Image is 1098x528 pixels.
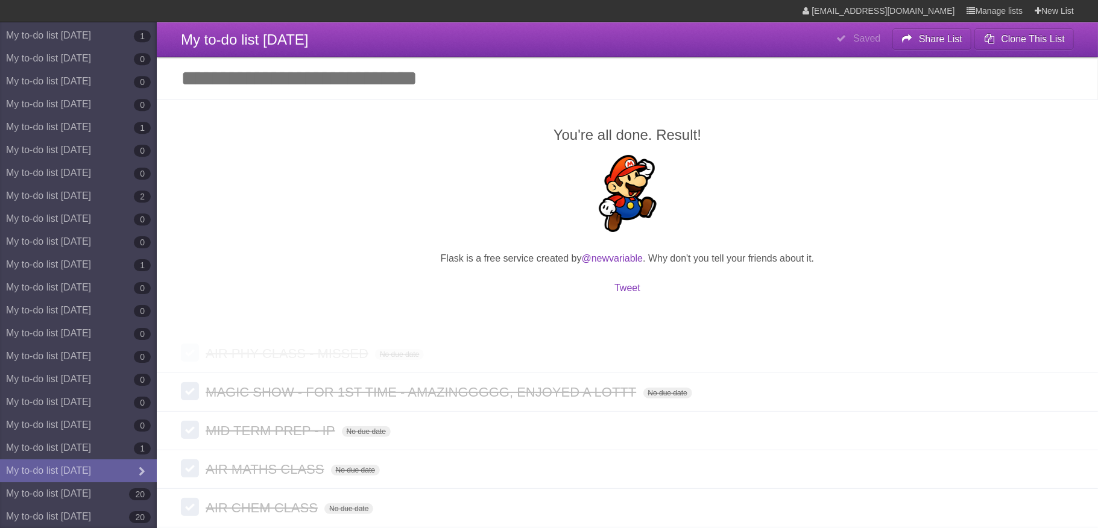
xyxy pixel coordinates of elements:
b: 1 [134,259,151,271]
b: Share List [919,34,962,44]
b: 0 [134,145,151,157]
a: @newvariable [582,253,643,263]
b: 0 [134,99,151,111]
span: No due date [375,349,424,360]
span: MAGIC SHOW - FOR 1ST TIME - AMAZINGGGGG, ENJOYED A LOTTT [206,385,639,400]
b: 0 [134,374,151,386]
span: No due date [342,426,391,437]
b: 0 [134,236,151,248]
b: 0 [134,420,151,432]
b: 20 [129,488,151,500]
p: Flask is a free service created by . Why don't you tell your friends about it. [181,251,1074,266]
b: 0 [134,305,151,317]
span: No due date [331,465,380,476]
label: Done [181,498,199,516]
label: Done [181,459,199,477]
b: 1 [134,30,151,42]
a: Tweet [614,283,640,293]
b: 2 [134,190,151,203]
span: AIR PHY CLASS - MISSED [206,346,371,361]
span: No due date [643,388,692,398]
b: Clone This List [1001,34,1065,44]
img: Super Mario [589,155,666,232]
span: MID TERM PREP - IP [206,423,338,438]
span: AIR MATHS CLASS [206,462,327,477]
button: Share List [892,28,972,50]
b: 20 [129,511,151,523]
b: 0 [134,328,151,340]
span: My to-do list [DATE] [181,31,309,48]
label: Done [181,382,199,400]
b: 0 [134,397,151,409]
label: Done [181,421,199,439]
b: 0 [134,53,151,65]
b: 0 [134,282,151,294]
button: Clone This List [974,28,1074,50]
b: 0 [134,351,151,363]
b: 0 [134,213,151,225]
h2: You're all done. Result! [181,124,1074,146]
span: No due date [324,503,373,514]
b: Saved [853,33,880,43]
b: 1 [134,442,151,454]
label: Done [181,344,199,362]
span: AIR CHEM CLASS [206,500,321,515]
b: 0 [134,76,151,88]
b: 1 [134,122,151,134]
b: 0 [134,168,151,180]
